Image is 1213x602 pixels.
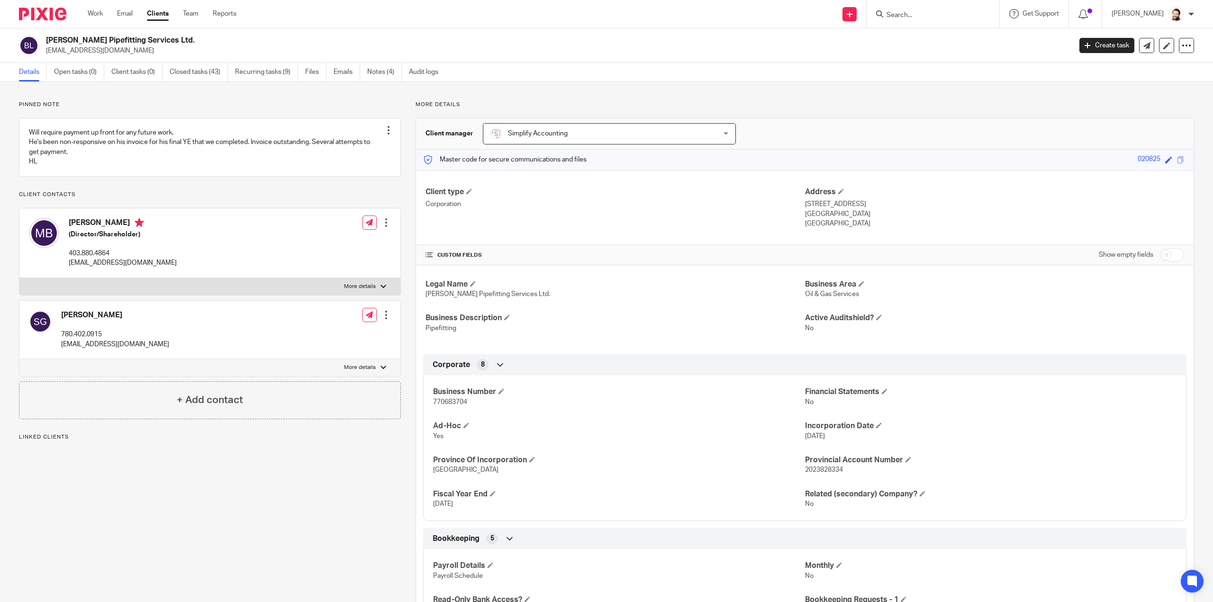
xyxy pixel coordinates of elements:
span: Pipefitting [425,325,456,332]
a: Emails [334,63,360,81]
h4: [PERSON_NAME] [61,310,169,320]
p: 780.402.0915 [61,330,169,339]
h4: Incorporation Date [805,421,1177,431]
h4: Active Auditshield? [805,313,1184,323]
a: Clients [147,9,169,18]
h4: Financial Statements [805,387,1177,397]
p: [EMAIL_ADDRESS][DOMAIN_NAME] [46,46,1065,55]
a: Closed tasks (43) [170,63,228,81]
h4: [PERSON_NAME] [69,218,177,230]
p: Master code for secure communications and files [423,155,587,164]
h4: Business Area [805,279,1184,289]
span: 770683704 [433,399,467,405]
h4: Client type [425,187,805,197]
p: More details [344,283,376,290]
span: 8 [481,360,485,369]
span: Payroll Schedule [433,573,483,579]
h4: + Add contact [177,393,243,407]
p: [EMAIL_ADDRESS][DOMAIN_NAME] [61,340,169,349]
p: More details [416,101,1194,108]
img: svg%3E [29,218,59,248]
p: Corporation [425,199,805,209]
span: No [805,573,814,579]
h4: Payroll Details [433,561,805,571]
span: [DATE] [433,501,453,507]
i: Primary [135,218,144,227]
a: Create task [1079,38,1134,53]
label: Show empty fields [1099,250,1153,260]
a: Notes (4) [367,63,402,81]
span: Yes [433,433,444,440]
a: Reports [213,9,236,18]
span: No [805,399,814,405]
h4: Address [805,187,1184,197]
div: 020825 [1138,154,1160,165]
span: Bookkeeping [433,534,480,544]
img: Jayde%20Headshot.jpg [1168,7,1184,22]
h2: [PERSON_NAME] Pipefitting Services Ltd. [46,36,861,45]
h4: Ad-Hoc [433,421,805,431]
span: No [805,325,814,332]
span: Corporate [433,360,470,370]
p: Pinned note [19,101,401,108]
input: Search [886,11,971,20]
a: Files [305,63,326,81]
h4: Business Number [433,387,805,397]
p: More details [344,364,376,371]
a: Audit logs [409,63,445,81]
span: 5 [490,534,494,543]
p: [STREET_ADDRESS] [805,199,1184,209]
h4: Legal Name [425,279,805,289]
h4: Province Of Incorporation [433,455,805,465]
span: [PERSON_NAME] Pipefitting Services Ltd. [425,291,550,297]
span: Oil & Gas Services [805,291,859,297]
h4: Monthly [805,561,1177,571]
span: No [805,501,814,507]
a: Details [19,63,47,81]
a: Recurring tasks (9) [235,63,298,81]
a: Team [183,9,199,18]
a: Open tasks (0) [54,63,104,81]
h4: Fiscal Year End [433,489,805,499]
img: Pixie [19,8,66,20]
p: [GEOGRAPHIC_DATA] [805,209,1184,219]
span: [GEOGRAPHIC_DATA] [433,467,498,473]
span: Simplify Accounting [508,130,568,137]
p: [PERSON_NAME] [1112,9,1164,18]
p: 403.880.4864 [69,249,177,258]
h4: Provincial Account Number [805,455,1177,465]
span: Get Support [1023,10,1059,17]
p: [EMAIL_ADDRESS][DOMAIN_NAME] [69,258,177,268]
p: Client contacts [19,191,401,198]
span: 2023828334 [805,467,843,473]
h4: Related (secondary) Company? [805,489,1177,499]
img: Screenshot%202023-11-29%20141159.png [490,128,502,139]
a: Client tasks (0) [111,63,163,81]
h3: Client manager [425,129,473,138]
h5: (Director/Shareholder) [69,230,177,239]
a: Email [117,9,133,18]
img: svg%3E [29,310,52,333]
span: [DATE] [805,433,825,440]
h4: CUSTOM FIELDS [425,252,805,259]
h4: Business Description [425,313,805,323]
p: [GEOGRAPHIC_DATA] [805,219,1184,228]
a: Work [88,9,103,18]
p: Linked clients [19,433,401,441]
img: svg%3E [19,36,39,55]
